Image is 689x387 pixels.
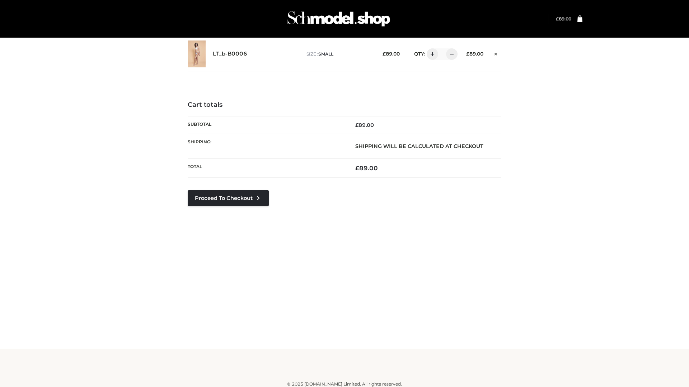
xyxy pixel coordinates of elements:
[355,122,358,128] span: £
[188,159,344,178] th: Total
[491,48,501,58] a: Remove this item
[318,51,333,57] span: SMALL
[355,164,359,172] span: £
[556,16,559,21] span: £
[355,143,483,149] strong: Shipping will be calculated at checkout
[213,51,247,57] a: LT_b-B0006
[556,16,571,21] a: £89.00
[383,51,400,57] bdi: 89.00
[188,40,206,67] img: LT_b-B0006 - SMALL
[285,5,393,33] img: Schmodel Admin 964
[355,122,374,128] bdi: 89.00
[355,164,378,172] bdi: 89.00
[383,51,386,57] span: £
[188,101,501,109] h4: Cart totals
[306,51,371,57] p: size :
[188,134,344,158] th: Shipping:
[466,51,483,57] bdi: 89.00
[466,51,469,57] span: £
[188,190,269,206] a: Proceed to Checkout
[188,116,344,134] th: Subtotal
[556,16,571,21] bdi: 89.00
[407,48,455,60] div: QTY:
